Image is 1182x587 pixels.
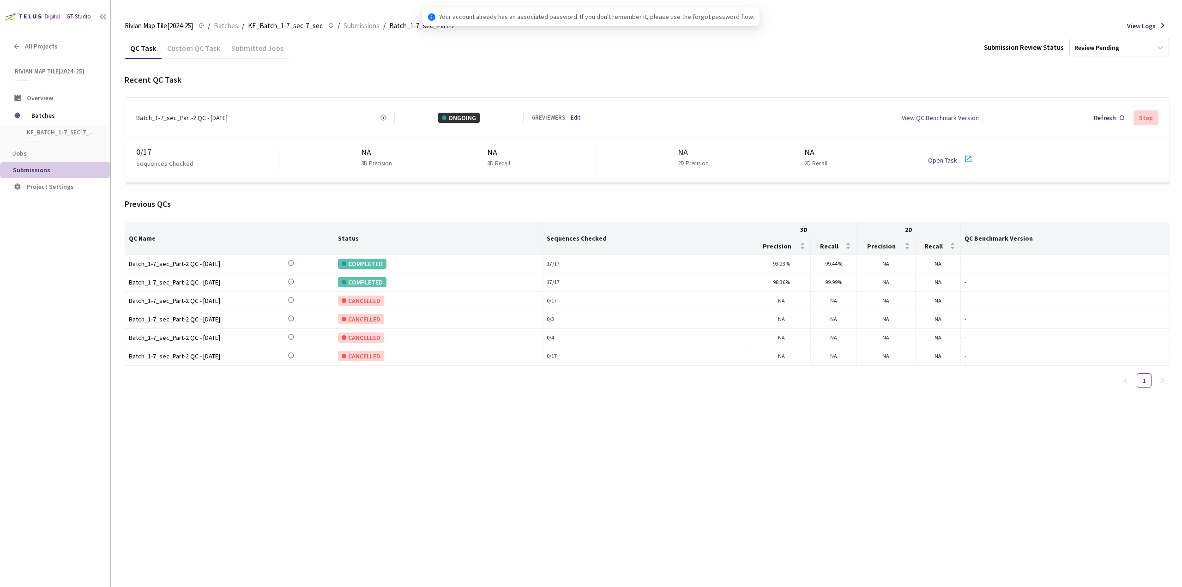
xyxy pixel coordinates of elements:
[965,297,1166,305] div: -
[129,314,258,324] div: Batch_1-7_sec_Part-2 QC - [DATE]
[338,277,386,287] div: COMPLETED
[961,222,1170,254] th: QC Benchmark Version
[856,310,915,329] td: NA
[965,352,1166,361] div: -
[547,297,748,305] div: 0 / 17
[856,329,915,347] td: NA
[27,94,53,102] span: Overview
[811,310,856,329] td: NA
[916,292,961,310] td: NA
[13,166,50,174] span: Submissions
[1155,373,1170,388] button: right
[916,255,961,273] td: NA
[136,113,228,123] div: Batch_1-7_sec_Part-2 QC - [DATE]
[547,315,748,324] div: 0 / 3
[1123,378,1128,383] span: left
[338,20,340,31] li: /
[547,260,748,268] div: 17 / 17
[543,222,752,254] th: Sequences Checked
[811,255,856,273] td: 99.44%
[571,113,580,122] a: Edit
[338,333,384,343] div: CANCELLED
[1127,21,1156,31] span: View Logs
[856,292,915,310] td: NA
[532,113,565,122] div: 6 REVIEWERS
[752,329,811,347] td: NA
[752,347,811,366] td: NA
[487,159,510,168] p: 3D Recall
[242,20,244,31] li: /
[125,222,334,254] th: QC Name
[1137,374,1151,387] a: 1
[389,20,454,31] span: Batch_1-7_sec_Part-2
[1118,373,1133,388] li: Previous Page
[814,242,844,250] span: Recall
[15,67,97,75] span: Rivian Map Tile[2024-25]
[342,20,381,30] a: Submissions
[965,333,1166,342] div: -
[208,20,210,31] li: /
[756,242,798,250] span: Precision
[860,242,902,250] span: Precision
[752,292,811,310] td: NA
[344,20,380,31] span: Submissions
[984,42,1064,53] div: Submission Review Status
[752,273,811,292] td: 98.36%
[965,315,1166,324] div: -
[547,278,748,287] div: 17 / 17
[916,237,961,254] th: Recall
[129,277,258,287] div: Batch_1-7_sec_Part-2 QC - [DATE]
[1094,113,1116,123] div: Refresh
[383,20,386,31] li: /
[31,106,95,125] span: Batches
[856,273,915,292] td: NA
[856,255,915,273] td: NA
[338,296,384,306] div: CANCELLED
[487,146,514,159] div: NA
[811,292,856,310] td: NA
[902,113,979,123] div: View QC Benchmark Version
[212,20,240,30] a: Batches
[136,158,193,169] p: Sequences Checked
[226,43,289,59] div: Submitted Jobs
[678,159,709,168] p: 2D Precision
[338,314,384,324] div: CANCELLED
[129,333,258,343] div: Batch_1-7_sec_Part-2 QC - [DATE]
[1137,373,1152,388] li: 1
[752,222,856,237] th: 3D
[856,222,961,237] th: 2D
[752,237,811,254] th: Precision
[856,237,915,254] th: Precision
[811,347,856,366] td: NA
[129,277,258,288] a: Batch_1-7_sec_Part-2 QC - [DATE]
[916,273,961,292] td: NA
[162,43,226,59] div: Custom QC Task
[338,351,384,361] div: CANCELLED
[965,260,1166,268] div: -
[1139,114,1153,121] div: Stop
[965,278,1166,287] div: -
[1118,373,1133,388] button: left
[547,352,748,361] div: 0 / 17
[338,259,386,269] div: COMPLETED
[136,145,279,158] div: 0 / 17
[439,12,754,22] span: Your account already has an associated password. If you don't remember it, please use the forgot ...
[361,146,396,159] div: NA
[1155,373,1170,388] li: Next Page
[214,20,238,31] span: Batches
[125,20,193,31] span: Rivian Map Tile[2024-25]
[428,13,435,21] span: info-circle
[1074,43,1119,52] div: Review Pending
[129,259,258,269] a: Batch_1-7_sec_Part-2 QC - [DATE]
[438,113,480,123] div: ONGOING
[25,42,58,50] span: All Projects
[811,329,856,347] td: NA
[928,156,957,164] a: Open Task
[27,128,95,136] span: KF_Batch_1-7_sec-7_sec
[856,347,915,366] td: NA
[129,296,258,306] div: Batch_1-7_sec_Part-2 QC - [DATE]
[916,329,961,347] td: NA
[334,222,543,254] th: Status
[752,310,811,329] td: NA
